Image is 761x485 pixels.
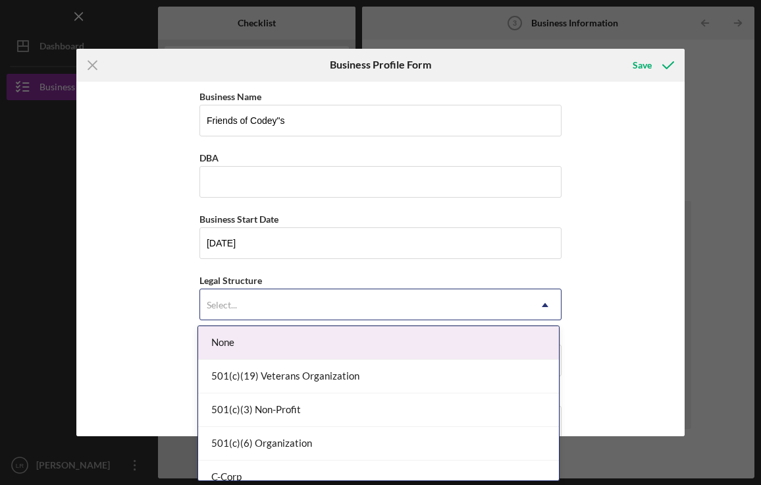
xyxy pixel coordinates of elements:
[199,91,261,102] label: Business Name
[199,214,278,225] label: Business Start Date
[198,427,559,461] div: 501(c)(6) Organization
[198,360,559,393] div: 501(c)(19) Veterans Organization
[198,393,559,427] div: 501(c)(3) Non-Profit
[330,59,431,71] h6: Business Profile Form
[198,326,559,360] div: None
[619,52,685,78] button: Save
[199,152,219,163] label: DBA
[633,52,652,78] div: Save
[207,300,237,310] div: Select...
